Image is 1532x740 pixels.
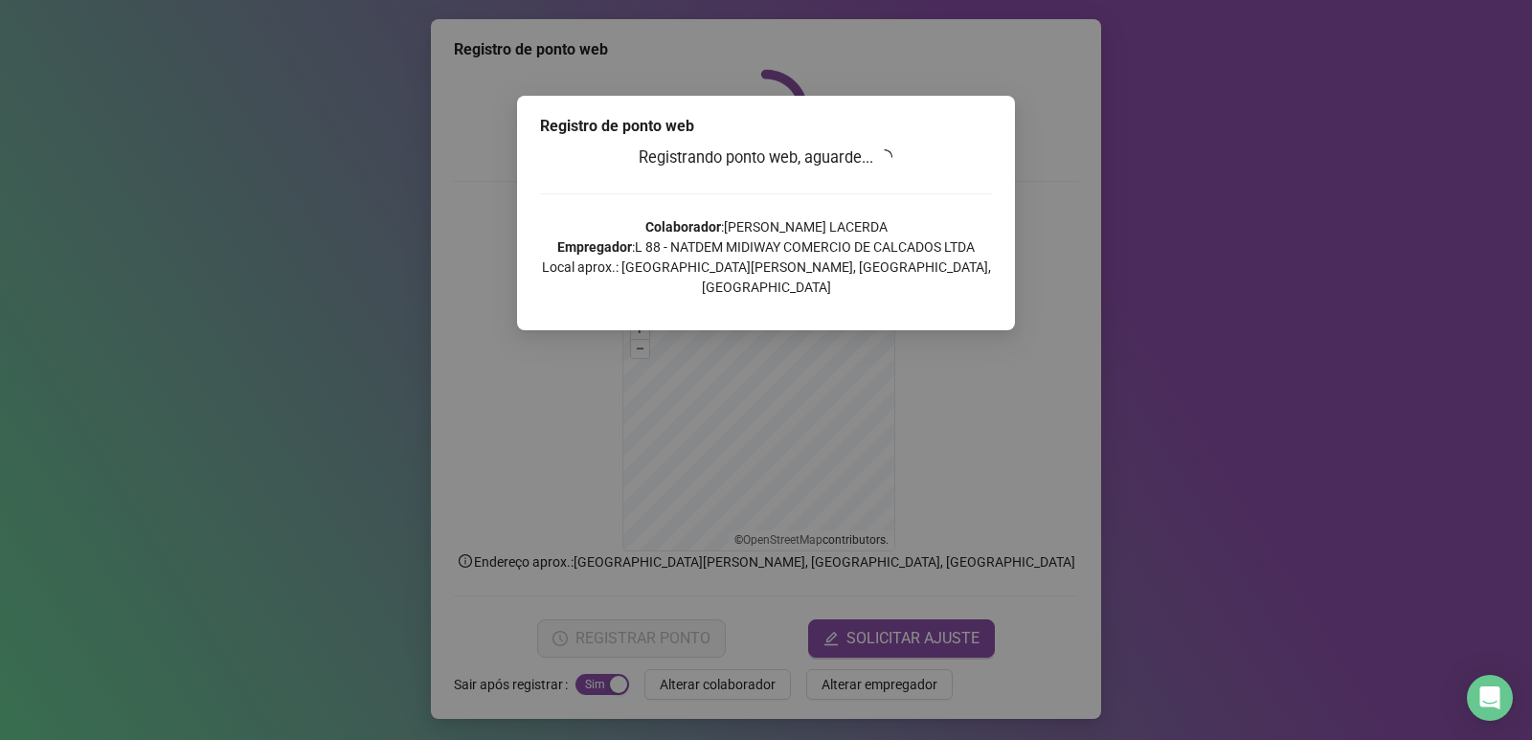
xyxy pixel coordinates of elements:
[1467,675,1513,721] div: Open Intercom Messenger
[557,239,632,255] strong: Empregador
[877,149,892,165] span: loading
[540,217,992,298] p: : [PERSON_NAME] LACERDA : L 88 - NATDEM MIDIWAY COMERCIO DE CALCADOS LTDA Local aprox.: [GEOGRAPH...
[540,146,992,170] h3: Registrando ponto web, aguarde...
[645,219,721,235] strong: Colaborador
[540,115,992,138] div: Registro de ponto web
